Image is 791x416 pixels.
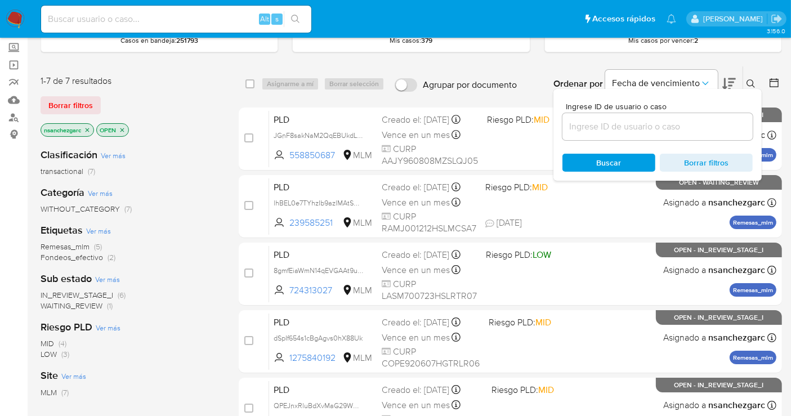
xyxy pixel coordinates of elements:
p: nancy.sanchezgarcia@mercadolibre.com.mx [703,14,767,24]
a: Notificaciones [667,14,676,24]
a: Salir [771,13,783,25]
button: search-icon [284,11,307,27]
span: Accesos rápidos [592,13,655,25]
span: 3.156.0 [767,26,785,35]
input: Buscar usuario o caso... [41,12,311,26]
span: Alt [260,14,269,24]
span: s [275,14,279,24]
